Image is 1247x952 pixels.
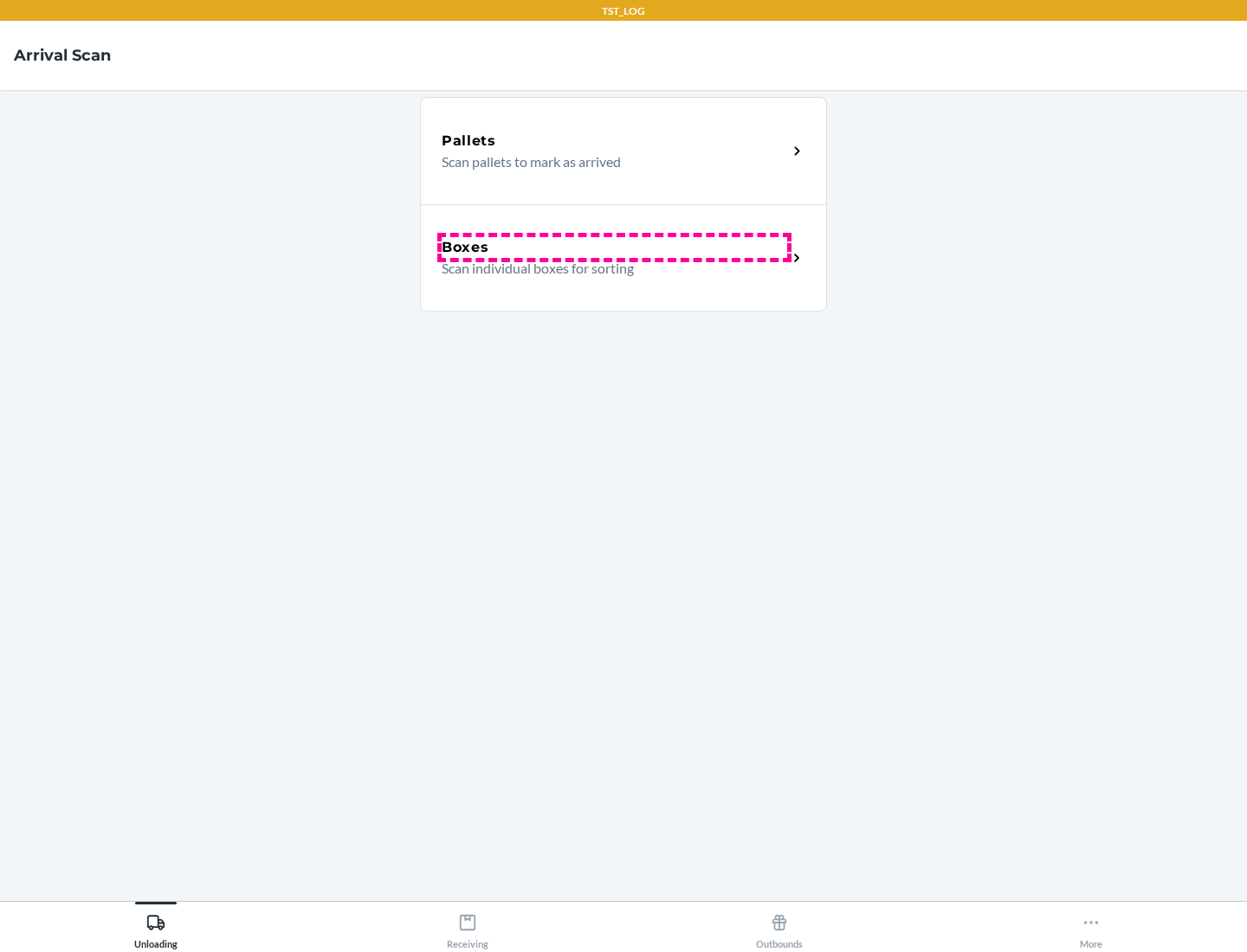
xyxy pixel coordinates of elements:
[602,3,645,19] p: TST_LOG
[14,44,111,67] h4: Arrival Scan
[442,237,489,258] h5: Boxes
[420,204,827,312] a: BoxesScan individual boxes for sorting
[442,151,773,172] p: Scan pallets to mark as arrived
[420,97,827,204] a: PalletsScan pallets to mark as arrived
[442,258,773,279] p: Scan individual boxes for sorting
[442,131,496,151] h5: Pallets
[1080,906,1102,949] div: More
[312,902,623,949] button: Receiving
[447,906,488,949] div: Receiving
[935,902,1247,949] button: More
[756,906,803,949] div: Outbounds
[623,902,935,949] button: Outbounds
[134,906,178,949] div: Unloading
